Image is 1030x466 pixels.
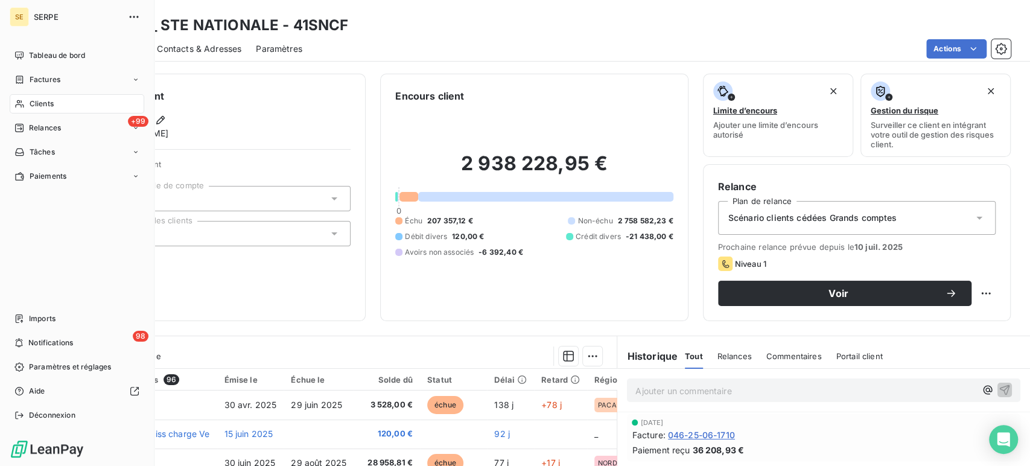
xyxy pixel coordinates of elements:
[30,74,60,85] span: Factures
[97,159,351,176] span: Propriétés Client
[717,351,752,361] span: Relances
[30,171,66,182] span: Paiements
[718,281,971,306] button: Voir
[128,116,148,127] span: +99
[728,212,897,224] span: Scénario clients cédées Grands comptes
[427,396,463,414] span: échue
[10,381,144,401] a: Aide
[703,74,853,157] button: Limite d’encoursAjouter une limite d’encours autorisé
[626,231,673,242] span: -21 438,00 €
[871,106,938,115] span: Gestion du risque
[30,98,54,109] span: Clients
[256,43,302,55] span: Paramètres
[494,400,513,410] span: 138 j
[685,351,703,361] span: Tout
[427,375,480,385] div: Statut
[494,375,527,385] div: Délai
[494,429,510,439] span: 92 j
[871,120,1000,149] span: Surveiller ce client en intégrant votre outil de gestion des risques client.
[640,419,663,426] span: [DATE]
[713,120,843,139] span: Ajouter une limite d’encours autorisé
[395,89,464,103] h6: Encours client
[541,400,562,410] span: +78 j
[618,215,673,226] span: 2 758 582,23 €
[29,386,45,397] span: Aide
[668,429,735,441] span: 046-25-06-1710
[34,12,121,22] span: SERPE
[854,242,903,252] span: 10 juil. 2025
[73,89,351,103] h6: Informations client
[405,215,422,226] span: Échu
[29,50,85,61] span: Tableau de bord
[766,351,822,361] span: Commentaires
[106,14,348,36] h3: SNCF _ STE NATIONALE - 41SNCF
[224,429,273,439] span: 15 juin 2025
[405,247,474,258] span: Avoirs non associés
[617,349,678,363] h6: Historique
[594,375,650,385] div: Région
[164,374,179,385] span: 96
[576,231,621,242] span: Crédit divers
[361,399,413,411] span: 3 528,00 €
[29,410,75,421] span: Déconnexion
[632,444,690,456] span: Paiement reçu
[29,123,61,133] span: Relances
[291,400,342,410] span: 29 juin 2025
[598,401,617,409] span: PACA
[29,313,56,324] span: Imports
[29,362,111,372] span: Paramètres et réglages
[224,400,277,410] span: 30 avr. 2025
[395,152,673,188] h2: 2 938 228,95 €
[478,247,523,258] span: -6 392,40 €
[733,289,945,298] span: Voir
[735,259,766,269] span: Niveau 1
[10,7,29,27] div: SE
[157,43,241,55] span: Contacts & Adresses
[133,331,148,342] span: 98
[718,242,996,252] span: Prochaine relance prévue depuis le
[30,147,55,158] span: Tâches
[427,215,473,226] span: 207 357,12 €
[361,428,413,440] span: 120,00 €
[291,375,346,385] div: Échue le
[860,74,1011,157] button: Gestion du risqueSurveiller ce client en intégrant votre outil de gestion des risques client.
[692,444,744,456] span: 36 208,93 €
[632,429,665,441] span: Facture :
[28,337,73,348] span: Notifications
[452,231,484,242] span: 120,00 €
[396,206,401,215] span: 0
[577,215,612,226] span: Non-échu
[541,375,580,385] div: Retard
[594,429,598,439] span: _
[926,39,987,59] button: Actions
[836,351,883,361] span: Portail client
[405,231,447,242] span: Débit divers
[713,106,777,115] span: Limite d’encours
[361,375,413,385] div: Solde dû
[718,179,996,194] h6: Relance
[989,425,1018,454] div: Open Intercom Messenger
[83,429,210,439] span: Différence S/Encaiss charge Ve
[224,375,277,385] div: Émise le
[10,439,84,459] img: Logo LeanPay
